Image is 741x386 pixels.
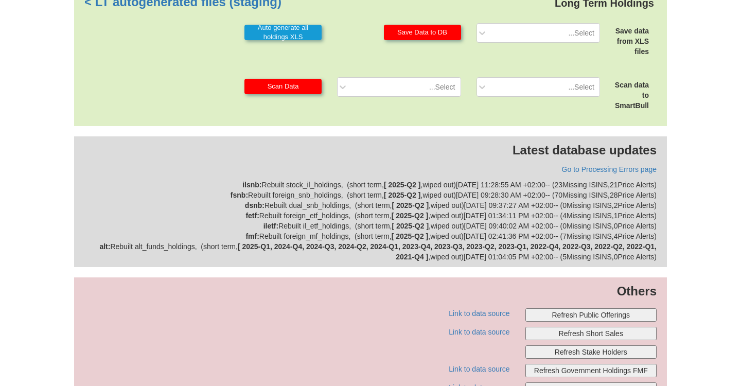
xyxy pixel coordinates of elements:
div: Save data from XLS files [608,26,649,57]
div: Rebuilt foreign_mf_holdings , ( short term , , wiped out ) [DATE] 02:41:36 PM +02:00 -- ( 7 Missi... [84,231,657,241]
div: Select... [568,28,594,38]
button: Refresh Public Offerings [525,308,657,322]
button: Refresh Stake Holders [525,345,657,359]
strong: fetf : [245,212,259,220]
a: Link to data source [449,328,509,336]
div: Rebuilt foreign_snb_holdings , ( short term , , wiped out ) [DATE] 09:28:30 AM +02:00 -- ( 70 Mis... [84,190,657,200]
p: Latest database updates [84,142,657,159]
b: [ 2025-Q1, 2024-Q4, 2024-Q3, 2024-Q2, 2024-Q1, 2023-Q4, 2023-Q3, 2023-Q2, 2023-Q1, 2022-Q4, 2022-... [238,242,657,261]
div: Select... [568,82,594,92]
button: Refresh Government Holdings FMF [525,364,657,377]
button: Save Data to DB [384,25,461,40]
p: Others [84,283,657,300]
div: Scan data to SmartBull [608,80,649,111]
a: Link to data source [449,365,509,373]
div: Rebuilt foreign_etf_holdings , ( short term , , wiped out ) [DATE] 01:34:11 PM +02:00 -- ( 4 Miss... [84,210,657,221]
button: Scan Data [244,79,322,94]
strong: ilsnb : [242,181,261,189]
strong: fmf : [245,232,259,240]
b: [ 2025-Q2 ] [392,212,429,220]
b: [ 2025-Q2 ] [392,232,429,240]
b: [ 2025-Q2 ] [384,181,421,189]
strong: fsnb : [231,191,248,199]
strong: dsnb : [245,201,264,209]
b: [ 2025-Q2 ] [392,222,429,230]
strong: alt : [99,242,110,251]
button: Refresh Short Sales [525,327,657,340]
b: [ 2025-Q2 ] [384,191,421,199]
a: Go to Processing Errors page [562,165,657,173]
div: Rebuilt stock_il_holdings , ( short term , , wiped out ) [DATE] 11:28:55 AM +02:00 -- ( 23 Missin... [84,180,657,190]
div: Rebuilt alt_funds_holdings , ( short term , , wiped out ) [DATE] 01:04:05 PM +02:00 -- ( 5 Missin... [84,241,657,262]
a: Link to data source [449,309,509,318]
strong: iletf : [263,222,279,230]
button: Auto generate all holdings XLS [244,25,322,40]
b: [ 2025-Q2 ] [392,201,429,209]
div: Select... [429,82,455,92]
div: Rebuilt il_etf_holdings , ( short term , , wiped out ) [DATE] 09:40:02 AM +02:00 -- ( 0 Missing I... [84,221,657,231]
div: Rebuilt dual_snb_holdings , ( short term , , wiped out ) [DATE] 09:37:27 AM +02:00 -- ( 0 Missing... [84,200,657,210]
